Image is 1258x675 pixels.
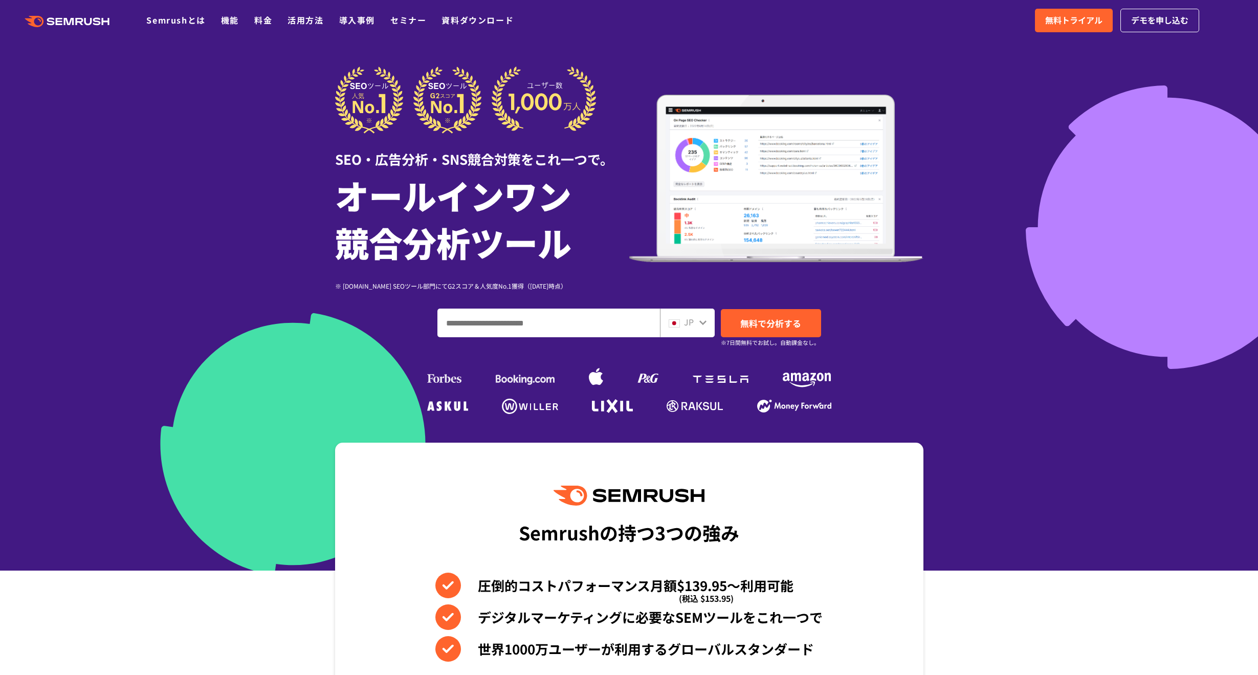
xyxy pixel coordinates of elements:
[254,14,272,26] a: 料金
[442,14,514,26] a: 資料ダウンロード
[684,316,694,328] span: JP
[146,14,205,26] a: Semrushとは
[339,14,375,26] a: 導入事例
[221,14,239,26] a: 機能
[1035,9,1113,32] a: 無料トライアル
[519,513,739,551] div: Semrushの持つ3つの強み
[390,14,426,26] a: セミナー
[335,281,629,291] div: ※ [DOMAIN_NAME] SEOツール部門にてG2スコア＆人気度No.1獲得（[DATE]時点）
[435,604,823,630] li: デジタルマーケティングに必要なSEMツールをこれ一つで
[288,14,323,26] a: 活用方法
[1120,9,1199,32] a: デモを申し込む
[721,309,821,337] a: 無料で分析する
[335,134,629,169] div: SEO・広告分析・SNS競合対策をこれ一つで。
[1045,14,1102,27] span: 無料トライアル
[721,338,820,347] small: ※7日間無料でお試し。自動課金なし。
[1131,14,1188,27] span: デモを申し込む
[435,573,823,598] li: 圧倒的コストパフォーマンス月額$139.95〜利用可能
[435,636,823,662] li: 世界1000万ユーザーが利用するグローバルスタンダード
[335,171,629,266] h1: オールインワン 競合分析ツール
[438,309,659,337] input: ドメイン、キーワードまたはURLを入力してください
[554,486,704,506] img: Semrush
[740,317,801,330] span: 無料で分析する
[679,585,734,611] span: (税込 $153.95)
